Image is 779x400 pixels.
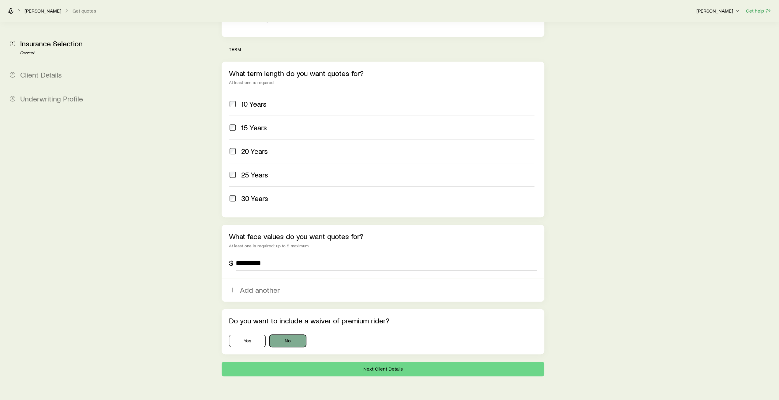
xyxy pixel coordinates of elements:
[229,335,266,347] button: Yes
[229,232,363,241] label: What face values do you want quotes for?
[230,124,236,131] input: 15 Years
[20,51,192,55] p: Current
[241,194,268,203] span: 30 Years
[241,123,267,132] span: 15 Years
[230,148,236,154] input: 20 Years
[241,100,267,108] span: 10 Years
[229,80,537,85] div: At least one is required
[230,101,236,107] input: 10 Years
[222,278,544,302] button: Add another
[24,8,61,14] p: [PERSON_NAME]
[230,195,236,201] input: 30 Years
[269,335,306,347] button: No
[20,94,83,103] span: Underwriting Profile
[222,362,544,376] button: Next: Client Details
[20,70,62,79] span: Client Details
[241,170,268,179] span: 25 Years
[229,47,544,52] p: term
[10,72,15,78] span: 2
[229,69,537,78] p: What term length do you want quotes for?
[229,259,233,267] div: $
[10,41,15,46] span: 1
[10,96,15,101] span: 3
[229,243,537,248] div: At least one is required; up to 5 maximum
[241,147,268,155] span: 20 Years
[72,8,96,14] button: Get quotes
[696,7,741,15] button: [PERSON_NAME]
[746,7,772,14] button: Get help
[696,8,740,14] p: [PERSON_NAME]
[230,172,236,178] input: 25 Years
[229,316,537,325] p: Do you want to include a waiver of premium rider?
[20,39,83,48] span: Insurance Selection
